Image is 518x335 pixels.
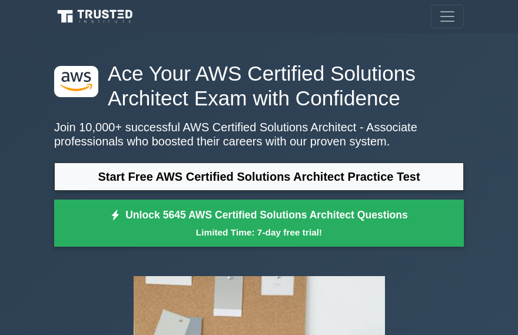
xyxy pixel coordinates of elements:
button: Toggle navigation [431,5,464,28]
a: Start Free AWS Certified Solutions Architect Practice Test [54,162,464,191]
p: Join 10,000+ successful AWS Certified Solutions Architect - Associate professionals who boosted t... [54,120,464,148]
h1: Ace Your AWS Certified Solutions Architect Exam with Confidence [54,61,464,111]
small: Limited Time: 7-day free trial! [69,225,449,239]
a: Unlock 5645 AWS Certified Solutions Architect QuestionsLimited Time: 7-day free trial! [54,200,464,247]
